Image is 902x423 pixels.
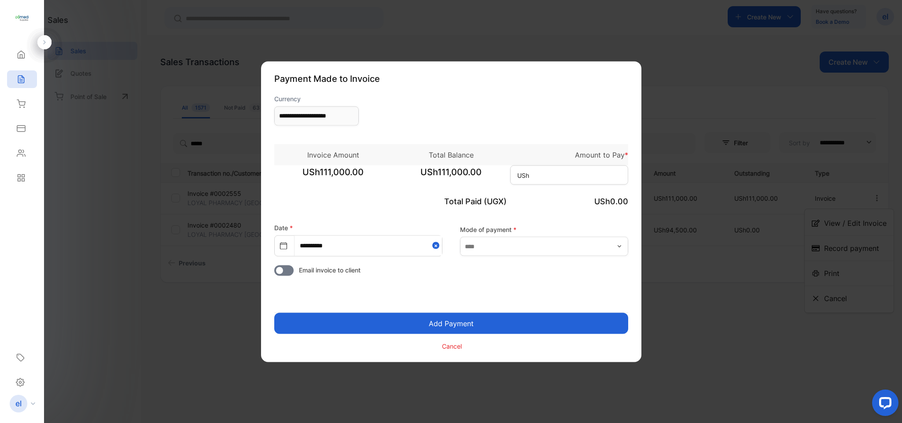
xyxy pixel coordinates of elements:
[392,195,510,207] p: Total Paid (UGX)
[432,235,442,255] button: Close
[274,224,293,231] label: Date
[274,94,359,103] label: Currency
[442,342,462,351] p: Cancel
[510,149,628,160] p: Amount to Pay
[274,313,628,334] button: Add Payment
[517,170,529,180] span: USh
[392,165,510,187] span: USh111,000.00
[274,72,628,85] p: Payment Made to Invoice
[299,265,361,274] span: Email invoice to client
[15,11,29,25] img: logo
[865,386,902,423] iframe: LiveChat chat widget
[594,196,628,206] span: USh0.00
[15,398,22,409] p: el
[460,225,628,234] label: Mode of payment
[392,149,510,160] p: Total Balance
[274,149,392,160] p: Invoice Amount
[274,165,392,187] span: USh111,000.00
